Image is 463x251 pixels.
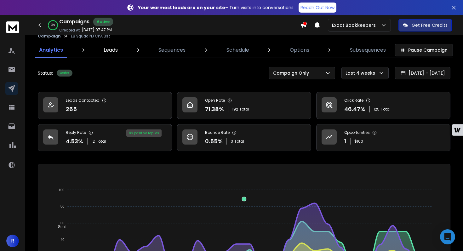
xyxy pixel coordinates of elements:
span: 12 [91,139,95,144]
p: Campaign Only [273,70,312,76]
a: Opportunities1$100 [316,124,450,151]
p: Sequences [158,46,186,54]
a: Subsequences [346,43,390,58]
p: 265 [66,105,77,114]
p: 46.47 % [344,105,365,114]
span: 192 [232,107,238,112]
a: Open Rate71.38%192Total [177,92,311,119]
p: Opportunities [344,130,370,135]
a: Sequences [155,43,189,58]
div: Open Intercom Messenger [440,229,455,244]
button: R [6,235,19,247]
p: Reply Rate [66,130,86,135]
p: Last 4 weeks [346,70,378,76]
span: Sent [53,225,66,229]
span: Total [234,139,244,144]
img: logo [6,21,19,33]
a: Bounce Rate0.55%3Total [177,124,311,151]
p: 4.53 % [66,137,83,146]
p: – Turn visits into conversations [138,4,294,11]
a: Reply Rate4.53%12Total8% positive replies [38,124,172,151]
p: $ 100 [354,139,363,144]
button: Campaign [38,34,61,39]
span: Total [381,107,391,112]
a: Reach Out Now [299,3,336,13]
p: Exact Bookkeepers [332,22,378,28]
h1: Campaigns [59,18,89,26]
p: EB Squad NJ CPA List [71,34,110,39]
a: Options [286,43,313,58]
span: Total [96,139,106,144]
p: [DATE] 07:47 PM [82,27,112,32]
tspan: 60 [60,221,64,225]
a: Leads Contacted265 [38,92,172,119]
p: 98 % [51,23,55,27]
span: 3 [231,139,233,144]
p: Analytics [39,46,63,54]
p: Get Free Credits [412,22,448,28]
p: Subsequences [350,46,386,54]
tspan: 100 [59,188,64,192]
tspan: 80 [60,205,64,208]
p: Schedule [226,46,249,54]
p: 71.38 % [205,105,224,114]
div: 8 % positive replies [126,129,162,137]
a: Schedule [223,43,253,58]
button: Pause Campaign [395,44,453,56]
tspan: 40 [60,238,64,242]
span: 125 [374,107,380,112]
div: Active [93,18,113,26]
a: Analytics [35,43,67,58]
p: Click Rate [344,98,363,103]
p: 0.55 % [205,137,223,146]
p: Created At: [59,28,81,33]
a: Leads [100,43,122,58]
div: Active [57,70,72,77]
a: Click Rate46.47%125Total [316,92,450,119]
p: Open Rate [205,98,225,103]
p: Options [290,46,309,54]
p: Leads [104,46,118,54]
p: Status: [38,70,53,76]
p: Bounce Rate [205,130,230,135]
span: Total [239,107,249,112]
button: Get Free Credits [398,19,452,31]
strong: Your warmest leads are on your site [138,4,225,11]
button: [DATE] - [DATE] [395,67,450,79]
p: Leads Contacted [66,98,100,103]
p: 1 [344,137,346,146]
p: Reach Out Now [300,4,334,11]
